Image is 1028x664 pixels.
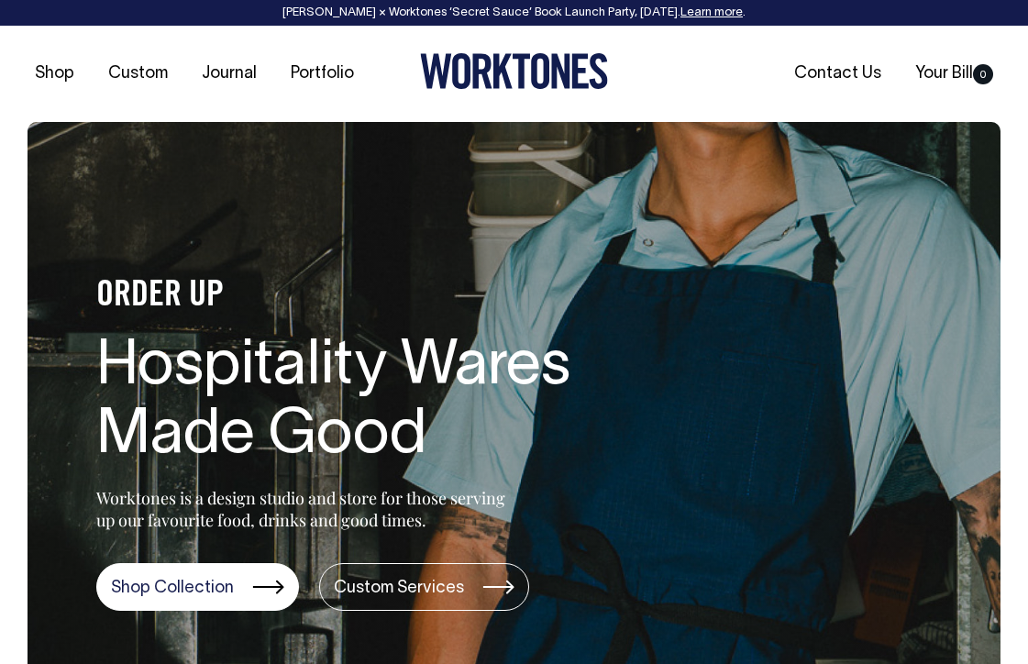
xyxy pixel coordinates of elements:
span: 0 [973,64,993,84]
a: Portfolio [283,59,361,89]
a: Shop Collection [96,563,299,611]
a: Learn more [680,7,743,18]
a: Contact Us [787,59,889,89]
a: Custom [101,59,175,89]
p: Worktones is a design studio and store for those serving up our favourite food, drinks and good t... [96,487,514,531]
div: [PERSON_NAME] × Worktones ‘Secret Sauce’ Book Launch Party, [DATE]. . [18,6,1010,19]
h4: ORDER UP [96,277,683,315]
a: Shop [28,59,82,89]
a: Journal [194,59,264,89]
a: Custom Services [319,563,529,611]
h1: Hospitality Wares Made Good [96,334,683,471]
a: Your Bill0 [908,59,1000,89]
